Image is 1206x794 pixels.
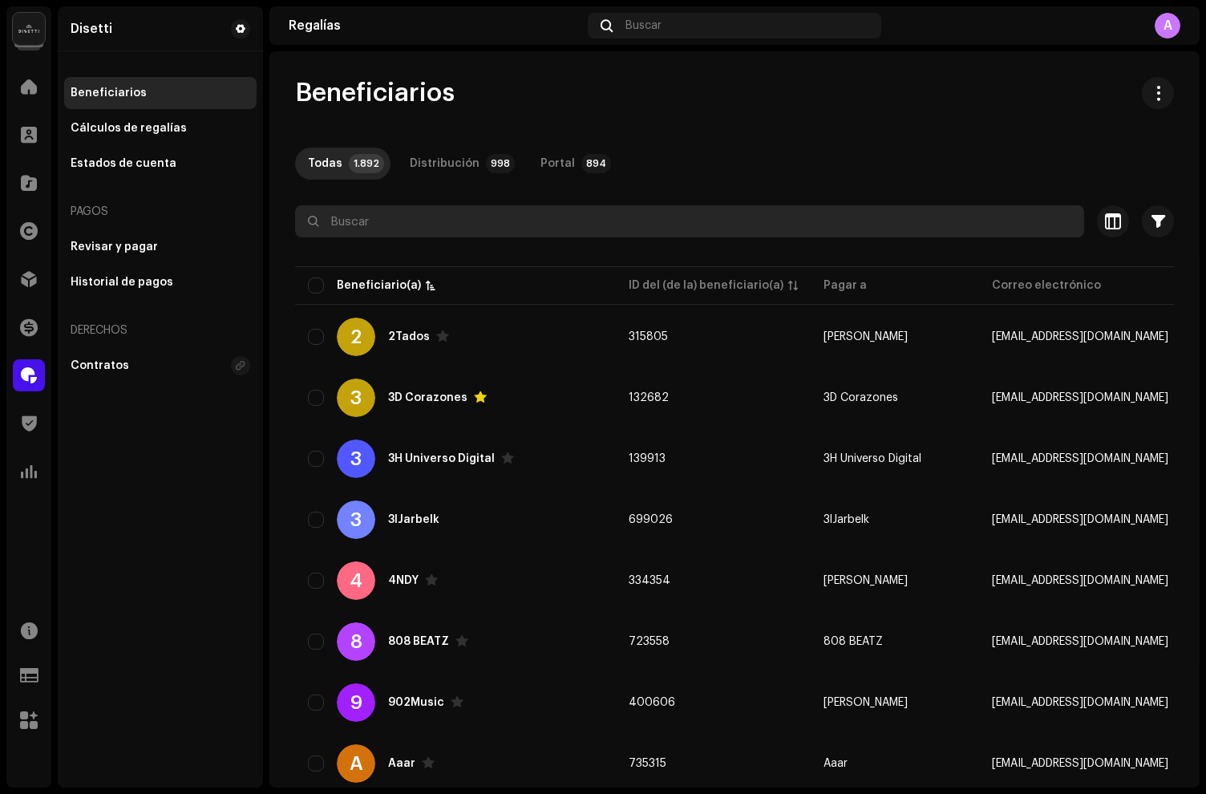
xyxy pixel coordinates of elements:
[64,350,257,382] re-m-nav-item: Contratos
[64,266,257,298] re-m-nav-item: Historial de pagos
[992,514,1168,525] span: jarbelkheredia@gmail.com
[824,453,921,464] span: 3H Universo Digital
[71,87,147,99] div: Beneficiarios
[992,575,1168,586] span: laculpaesde4ndy@yahoo.com
[629,697,675,708] span: 400606
[64,112,257,144] re-m-nav-item: Cálculos de regalías
[1155,13,1180,38] div: A
[410,148,480,180] div: Distribución
[824,331,908,342] span: Juan Lorenzo
[337,561,375,600] div: 4
[289,19,581,32] div: Regalías
[13,13,45,45] img: 02a7c2d3-3c89-4098-b12f-2ff2945c95ee
[992,697,1168,708] span: 902prods@gmail.com
[388,331,430,342] div: 2Tados
[388,575,419,586] div: 4NDY
[295,77,455,109] span: Beneficiarios
[71,276,173,289] div: Historial de pagos
[337,318,375,356] div: 2
[540,148,575,180] div: Portal
[71,241,158,253] div: Revisar y pagar
[64,192,257,231] re-a-nav-header: Pagos
[824,514,869,525] span: 3lJarbelk
[629,392,669,403] span: 132682
[629,636,670,647] span: 723558
[388,758,415,769] div: Aaar
[992,331,1168,342] span: cima.inc3@hotmail.com
[71,22,112,35] div: Disetti
[824,636,883,647] span: 808 BEATZ
[629,331,668,342] span: 315805
[388,392,467,403] div: 3D Corazones
[486,154,515,173] p-badge: 998
[308,148,342,180] div: Todas
[64,148,257,180] re-m-nav-item: Estados de cuenta
[71,359,129,372] div: Contratos
[64,231,257,263] re-m-nav-item: Revisar y pagar
[337,744,375,783] div: A
[824,758,848,769] span: Aaar
[992,636,1168,647] span: elfabricio01@gmail.com
[71,122,187,135] div: Cálculos de regalías
[64,77,257,109] re-m-nav-item: Beneficiarios
[992,453,1168,464] span: 3huniversodigital@gmail.com
[388,514,439,525] div: 3lJarbelk
[337,500,375,539] div: 3
[992,758,1168,769] span: aaaronthebeat@gmail.com
[629,453,666,464] span: 139913
[625,19,662,32] span: Buscar
[629,575,670,586] span: 334354
[71,157,176,170] div: Estados de cuenta
[337,622,375,661] div: 8
[337,440,375,478] div: 3
[388,453,495,464] div: 3H Universo Digital
[349,154,384,173] p-badge: 1.892
[581,154,611,173] p-badge: 894
[337,277,421,294] div: Beneficiario(a)
[295,205,1084,237] input: Buscar
[992,392,1168,403] span: soloartistas3dc@hotmail.com
[629,514,673,525] span: 699026
[388,636,449,647] div: 808 BEATZ
[824,392,898,403] span: 3D Corazones
[629,758,666,769] span: 735315
[824,697,908,708] span: Alejandro Ordóñez
[337,683,375,722] div: 9
[388,697,444,708] div: 902Music
[629,277,783,294] div: ID del (de la) beneficiario(a)
[824,575,908,586] span: Andres Beleño
[337,379,375,417] div: 3
[64,311,257,350] re-a-nav-header: Derechos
